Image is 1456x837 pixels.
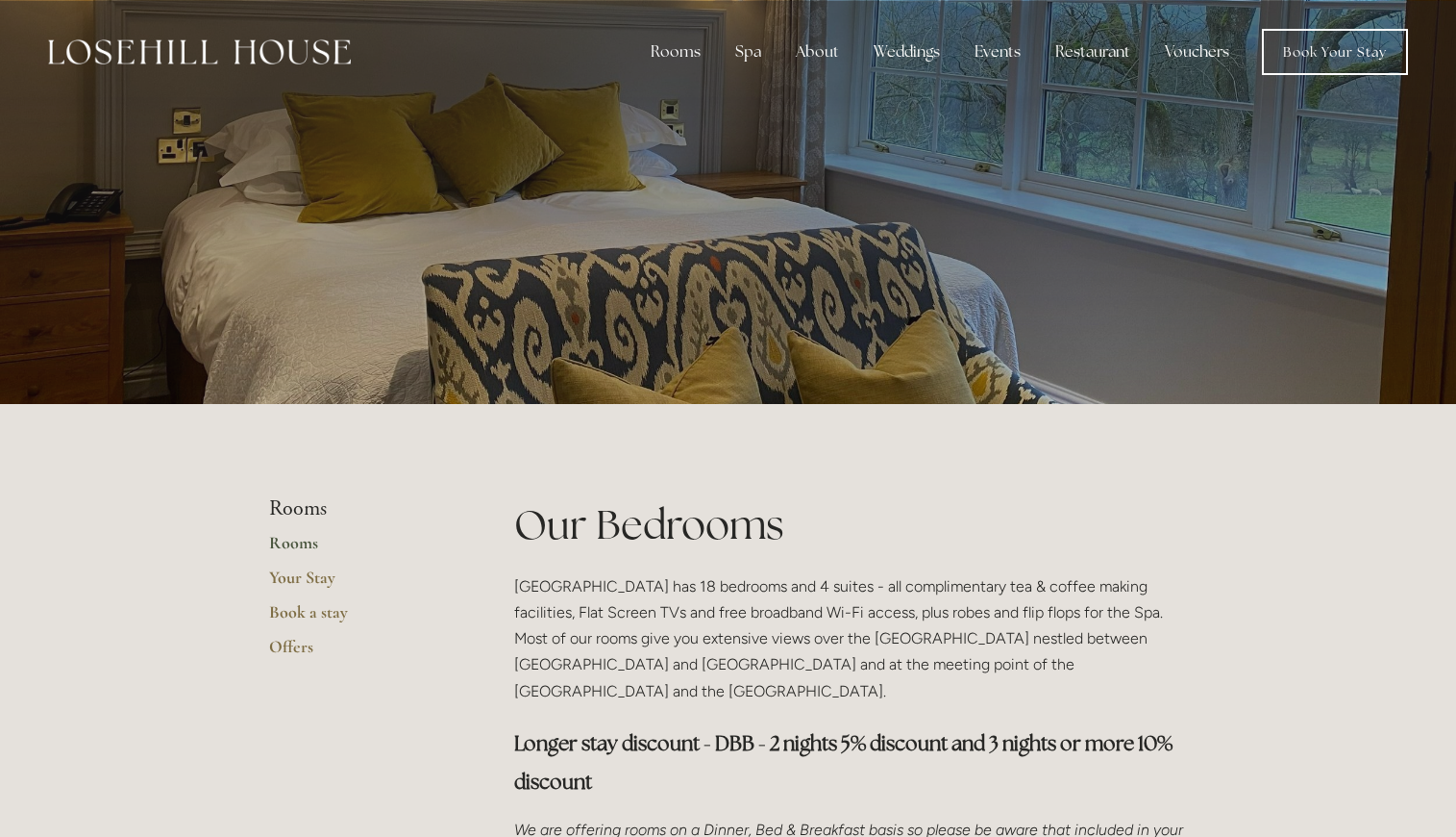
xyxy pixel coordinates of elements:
p: [GEOGRAPHIC_DATA] has 18 bedrooms and 4 suites - all complimentary tea & coffee making facilities... [514,573,1188,704]
a: Vouchers [1149,33,1245,71]
a: Offers [269,636,453,671]
a: Book a stay [269,601,453,636]
a: Book Your Stay [1262,29,1408,75]
div: Restaurant [1040,33,1146,71]
li: Rooms [269,496,453,521]
h1: Our Bedrooms [514,496,1188,553]
div: About [780,33,854,71]
strong: Longer stay discount - DBB - 2 nights 5% discount and 3 nights or more 10% discount [514,730,1176,795]
a: Rooms [269,532,453,567]
div: Spa [720,33,777,71]
div: Events [959,33,1036,71]
div: Weddings [858,33,955,71]
img: Losehill House [48,39,351,64]
a: Your Stay [269,567,453,601]
div: Rooms [635,33,716,71]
